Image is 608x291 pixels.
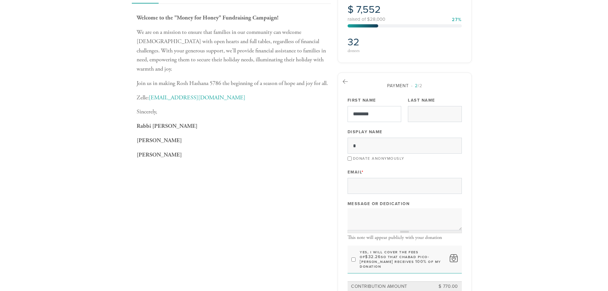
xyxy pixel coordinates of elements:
[365,254,368,259] span: $
[137,122,198,130] b: Rabbi [PERSON_NAME]
[368,254,381,259] span: 32.26
[348,36,403,48] h2: 32
[452,18,462,22] div: 27%
[348,169,364,175] label: Email
[430,282,459,291] td: $ 770.00
[362,170,364,175] span: This field is required.
[408,97,435,103] label: Last Name
[348,235,462,241] div: This note will appear publicly with your donation
[348,49,403,53] div: donors
[137,137,182,144] b: [PERSON_NAME]
[350,282,430,291] td: Contribution Amount
[411,83,422,88] span: /2
[415,83,418,88] span: 2
[149,94,245,101] a: [EMAIL_ADDRESS][DOMAIN_NAME]
[348,129,383,135] label: Display Name
[137,93,328,103] p: Zelle:
[348,82,462,89] div: Payment
[348,97,376,103] label: First Name
[137,151,182,158] b: [PERSON_NAME]
[137,28,328,74] p: We are on a mission to ensure that families in our community can welcome [DEMOGRAPHIC_DATA] with ...
[348,201,410,207] label: Message or dedication
[348,17,462,22] div: raised of $28,000
[348,4,354,16] span: $
[353,156,404,161] label: Donate Anonymously
[356,4,381,16] span: 7,552
[360,250,446,269] label: Yes, I will cover the fees of so that Chabad Pico-[PERSON_NAME] receives 100% of my donation
[137,14,279,21] b: Welcome to the "Money for Honey" Fundraising Campaign!
[137,79,328,88] p: Join us in making Rosh Hashana 5786 the beginning of a season of hope and joy for all.
[137,107,328,117] p: Sincerely,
